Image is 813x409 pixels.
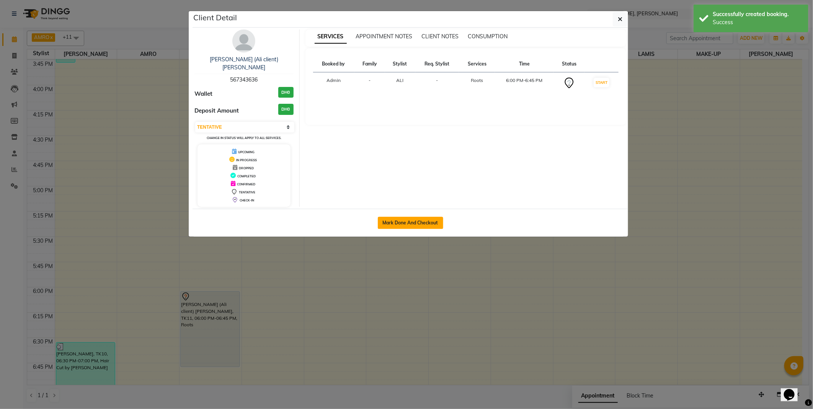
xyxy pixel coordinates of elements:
[781,378,805,401] iframe: chat widget
[385,56,415,72] th: Stylist
[194,90,212,98] span: Wallet
[397,77,404,83] span: ALI
[236,158,257,162] span: IN PROGRESS
[713,18,803,26] div: Success
[356,33,413,40] span: APPOINTMENT NOTES
[313,72,354,94] td: Admin
[207,136,281,140] small: Change in status will apply to all services.
[315,30,347,44] span: SERVICES
[278,104,294,115] h3: DH0
[240,198,254,202] span: CHECK-IN
[237,174,256,178] span: COMPLETED
[422,33,459,40] span: CLIENT NOTES
[354,56,385,72] th: Family
[415,56,459,72] th: Req. Stylist
[459,56,495,72] th: Services
[278,87,294,98] h3: DH0
[239,166,254,170] span: DROPPED
[210,56,278,71] a: [PERSON_NAME] (Ali client) [PERSON_NAME]
[594,78,609,87] button: START
[194,106,239,115] span: Deposit Amount
[554,56,584,72] th: Status
[354,72,385,94] td: -
[495,56,554,72] th: Time
[313,56,354,72] th: Booked by
[230,76,258,83] span: 567343636
[239,190,255,194] span: TENTATIVE
[237,182,255,186] span: CONFIRMED
[464,77,490,84] div: Roots
[232,29,255,52] img: avatar
[238,150,255,154] span: UPCOMING
[713,10,803,18] div: Successfully created booking.
[193,12,237,23] h5: Client Detail
[415,72,459,94] td: -
[495,72,554,94] td: 6:00 PM-6:45 PM
[378,217,443,229] button: Mark Done And Checkout
[468,33,508,40] span: CONSUMPTION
